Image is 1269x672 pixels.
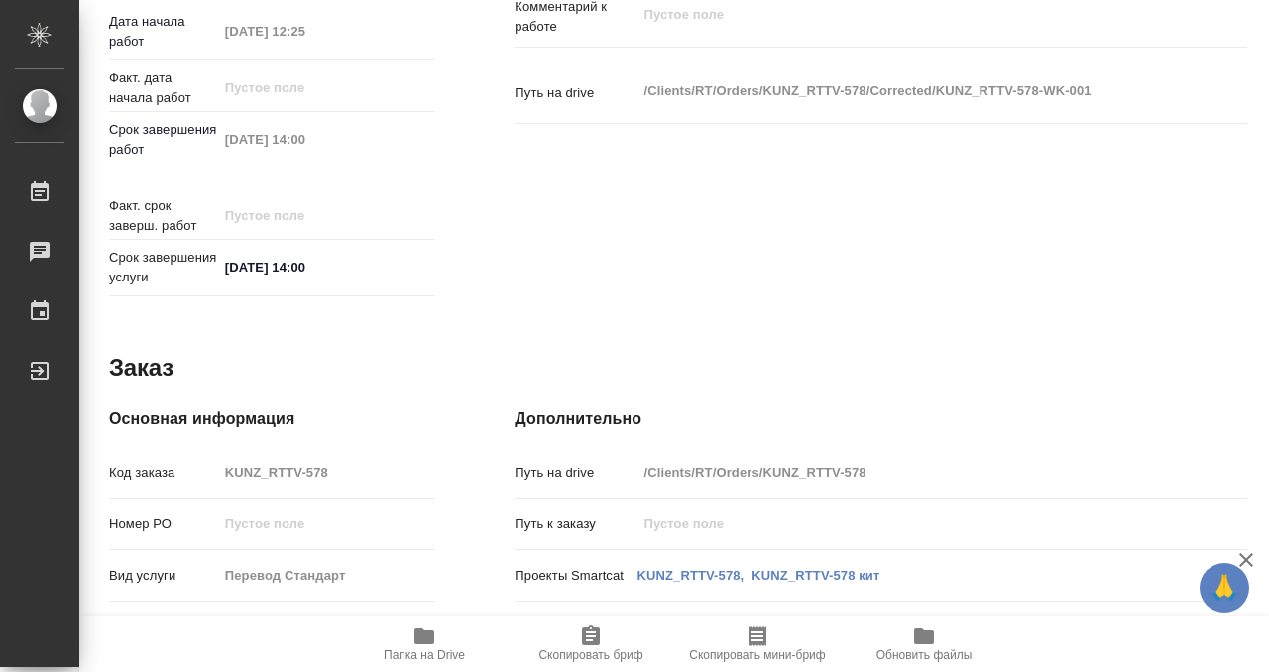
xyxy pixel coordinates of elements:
p: Транслитерация названий [515,615,636,654]
input: Пустое поле [218,201,392,230]
input: Пустое поле [218,613,436,641]
p: Путь к заказу [515,514,636,534]
p: Номер РО [109,514,218,534]
input: Пустое поле [218,125,392,154]
input: Пустое поле [218,17,392,46]
p: Вид услуги [109,566,218,586]
span: Скопировать бриф [538,648,642,662]
input: Пустое поле [218,561,436,590]
span: Обновить файлы [876,648,973,662]
span: Папка на Drive [384,648,465,662]
a: KUNZ_RTTV-578 кит [751,568,879,583]
textarea: /Clients/RT/Orders/KUNZ_RTTV-578/Corrected/KUNZ_RTTV-578-WK-001 [636,74,1186,108]
button: Скопировать мини-бриф [674,616,841,672]
span: Скопировать мини-бриф [689,648,825,662]
p: Срок завершения работ [109,120,218,160]
button: Папка на Drive [341,616,508,672]
button: Скопировать бриф [508,616,674,672]
h2: Заказ [109,352,173,384]
input: Пустое поле [218,73,392,102]
p: Путь на drive [515,463,636,483]
h4: Дополнительно [515,407,1247,431]
input: Пустое поле [636,509,1186,538]
h4: Основная информация [109,407,435,431]
a: KUNZ_RTTV-578, [636,568,744,583]
button: Обновить файлы [841,616,1007,672]
button: 🙏 [1200,563,1249,613]
p: Дата начала работ [109,12,218,52]
p: Код заказа [109,463,218,483]
p: Проекты Smartcat [515,566,636,586]
input: ✎ Введи что-нибудь [218,253,392,281]
p: Факт. срок заверш. работ [109,196,218,236]
input: Пустое поле [636,458,1186,487]
p: Срок завершения услуги [109,248,218,287]
p: Путь на drive [515,83,636,103]
span: 🙏 [1208,567,1241,609]
input: Пустое поле [218,458,436,487]
p: Факт. дата начала работ [109,68,218,108]
input: Пустое поле [218,509,436,538]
